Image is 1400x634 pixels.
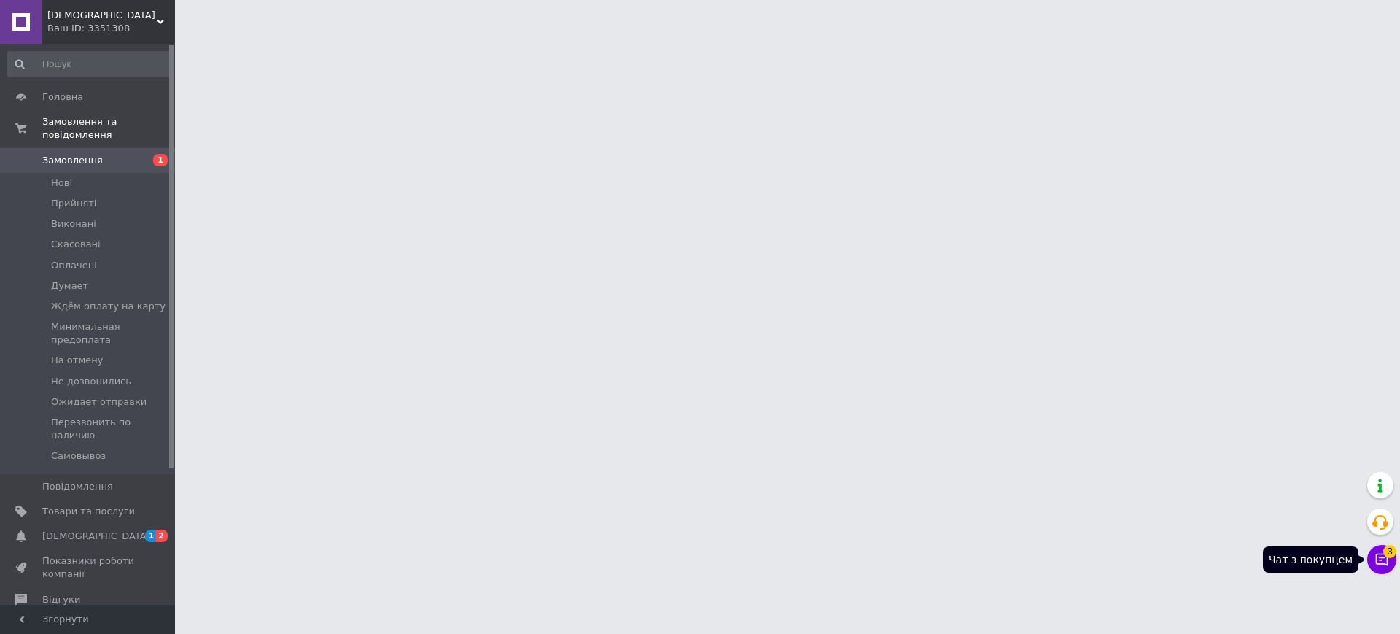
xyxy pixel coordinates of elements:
[51,197,96,210] span: Прийняті
[42,554,135,581] span: Показники роботи компанії
[156,530,168,542] span: 2
[153,154,168,166] span: 1
[47,22,175,35] div: Ваш ID: 3351308
[42,480,113,493] span: Повідомлення
[1383,545,1396,558] span: 3
[47,9,157,22] span: Харизма
[42,530,150,543] span: [DEMOGRAPHIC_DATA]
[42,505,135,518] span: Товари та послуги
[1263,546,1358,573] div: Чат з покупцем
[51,279,88,293] span: Думает
[51,416,171,442] span: Перезвонить по наличию
[51,259,97,272] span: Оплачені
[51,217,96,231] span: Виконані
[42,90,83,104] span: Головна
[42,593,80,606] span: Відгуки
[145,530,157,542] span: 1
[51,320,171,347] span: Минимальная предоплата
[51,354,103,367] span: На отмену
[7,51,172,77] input: Пошук
[42,154,103,167] span: Замовлення
[51,300,166,313] span: Ждём оплату на карту
[42,115,175,142] span: Замовлення та повідомлення
[51,177,72,190] span: Нові
[51,449,106,463] span: Самовывоз
[1367,545,1396,574] button: Чат з покупцем3
[51,375,131,388] span: Не дозвонились
[51,238,101,251] span: Скасовані
[51,395,147,409] span: Ожидает отправки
